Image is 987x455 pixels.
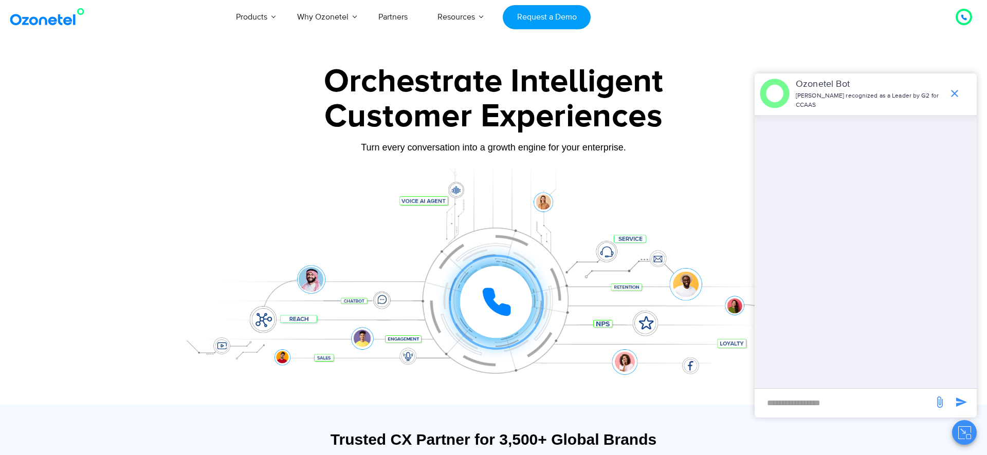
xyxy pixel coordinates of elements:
span: send message [951,392,972,412]
div: Turn every conversation into a growth engine for your enterprise. [172,142,815,153]
p: Ozonetel Bot [796,78,943,91]
span: end chat or minimize [944,83,965,104]
span: send message [929,392,950,412]
div: Orchestrate Intelligent [172,65,815,98]
img: header [760,79,790,108]
a: Request a Demo [503,5,591,29]
div: new-msg-input [760,394,928,412]
div: Trusted CX Partner for 3,500+ Global Brands [177,430,810,448]
div: Customer Experiences [172,92,815,141]
p: [PERSON_NAME] recognized as a Leader by G2 for CCAAS [796,91,943,110]
button: Close chat [952,420,977,445]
